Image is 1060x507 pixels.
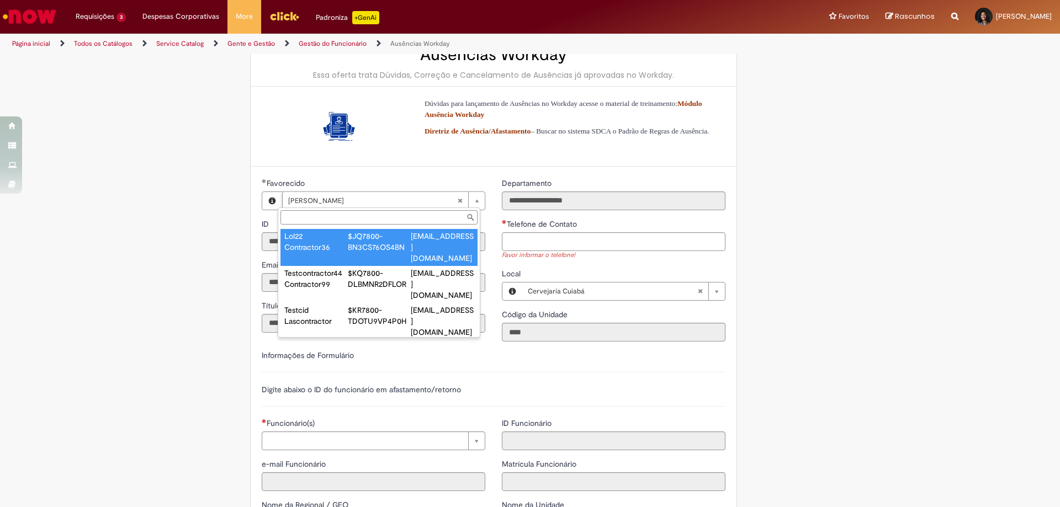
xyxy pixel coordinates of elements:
div: [EMAIL_ADDRESS][DOMAIN_NAME] [411,268,474,301]
div: $KR7800-TDOTU9VP4P0H [348,305,411,327]
div: Testcontractor44 Contractor99 [284,268,347,290]
div: [EMAIL_ADDRESS][DOMAIN_NAME] [411,231,474,264]
ul: Favorecido [278,227,480,337]
div: [EMAIL_ADDRESS][DOMAIN_NAME] [411,305,474,338]
div: Testcid Lascontractor [284,305,347,327]
div: $JQ7800-BN3CS76OS4BN [348,231,411,253]
div: Lol22 Contractor36 [284,231,347,253]
div: $KQ7800-DLBMNR2DFLOR [348,268,411,290]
